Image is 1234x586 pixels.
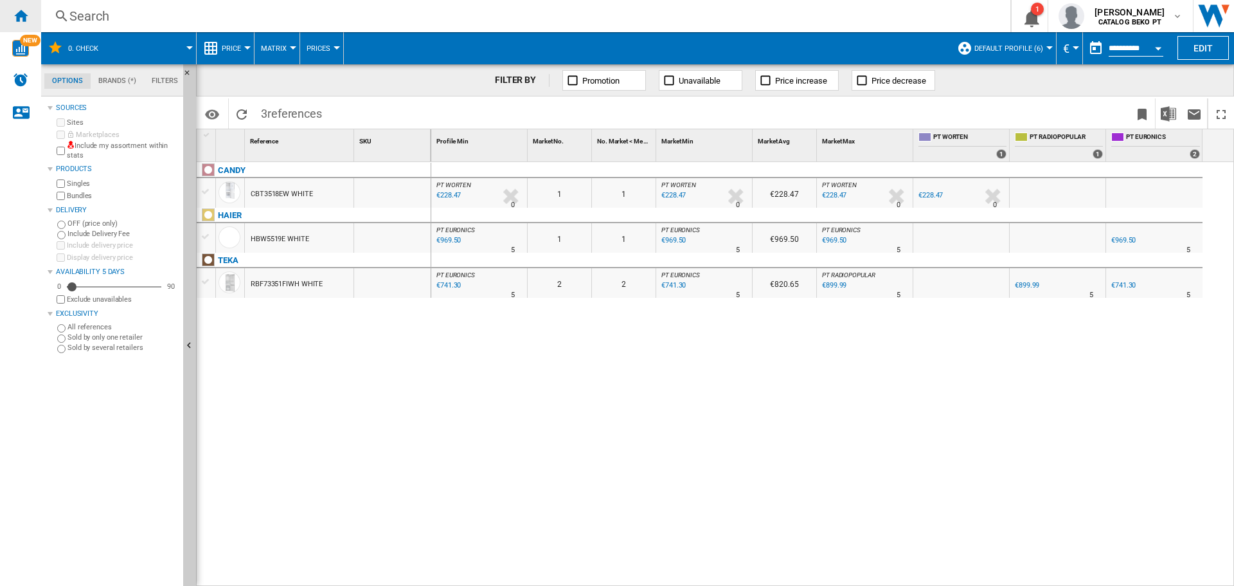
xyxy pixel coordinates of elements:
div: Delivery Time : 5 days [897,244,900,257]
div: €228.47 [753,178,816,208]
span: PT EURONICS [661,226,700,233]
img: alerts-logo.svg [13,72,28,87]
input: Sold by only one retailer [57,334,66,343]
span: SKU [359,138,371,145]
label: Bundles [67,191,178,201]
div: SKU Sort None [357,129,431,149]
div: Delivery [56,205,178,215]
span: 0. Check [68,44,98,53]
span: PT WORTEN [436,181,471,188]
span: Price increase [775,76,827,86]
span: PT WORTEN [661,181,696,188]
label: Marketplaces [67,130,178,140]
div: 2 [592,268,656,298]
span: € [1063,42,1069,55]
div: Last updated : Friday, 3 October 2025 09:54 [659,234,686,247]
button: Edit [1177,36,1229,60]
button: Price decrease [852,70,935,91]
div: Reference Sort None [247,129,353,149]
button: 0. Check [68,32,111,64]
div: Last updated : Friday, 3 October 2025 03:15 [434,189,461,202]
div: Last updated : Friday, 3 October 2025 08:18 [434,279,461,292]
div: Last updated : Friday, 3 October 2025 09:54 [434,234,461,247]
span: 3 [255,98,328,125]
input: OFF (price only) [57,221,66,229]
div: 1 [592,223,656,253]
div: Sort None [659,129,752,149]
span: PT RADIOPOPULAR [1030,133,1103,143]
label: Sold by only one retailer [67,333,178,342]
md-tab-item: Filters [144,73,186,89]
div: 2 offers sold by PT EURONICS [1190,149,1200,159]
span: PT WORTEN [933,133,1006,143]
div: Last updated : Friday, 3 October 2025 03:15 [659,189,686,202]
button: Send this report by email [1181,98,1207,129]
md-tab-item: Options [44,73,91,89]
button: Reload [229,98,255,129]
div: 0 [54,282,64,291]
button: Promotion [562,70,646,91]
input: Include my assortment within stats [57,143,65,159]
div: Delivery Time : 0 day [736,199,740,212]
div: Sort None [819,129,913,149]
span: Price [222,44,241,53]
div: Delivery Time : 5 days [736,244,740,257]
span: Default profile (6) [974,44,1043,53]
span: Matrix [261,44,287,53]
div: Delivery Time : 5 days [511,244,515,257]
div: €969.50 [1111,236,1136,244]
span: PT EURONICS [436,271,475,279]
div: €899.99 [1015,281,1039,289]
span: Price decrease [872,76,926,86]
div: RBF73351FIWH WHITE [251,270,323,299]
span: Unavailable [679,76,720,86]
div: Delivery Time : 5 days [736,289,740,302]
div: Default profile (6) [957,32,1050,64]
span: references [267,107,322,120]
div: Sort None [434,129,527,149]
div: Availability 5 Days [56,267,178,277]
div: Click to filter on that brand [218,163,246,178]
button: Maximize [1208,98,1234,129]
button: Prices [307,32,337,64]
span: PT EURONICS [661,271,700,279]
div: PT RADIOPOPULAR 1 offers sold by PT RADIOPOPULAR [1012,129,1105,161]
button: Options [199,102,225,125]
div: 1 offers sold by PT RADIOPOPULAR [1093,149,1103,159]
div: Delivery Time : 5 days [1186,289,1190,302]
button: Matrix [261,32,293,64]
label: Display delivery price [67,253,178,262]
label: OFF (price only) [67,219,178,228]
md-tab-item: Brands (*) [91,73,144,89]
div: €899.99 [1013,279,1039,292]
div: PT EURONICS 2 offers sold by PT EURONICS [1109,129,1203,161]
div: Sort None [219,129,244,149]
img: profile.jpg [1059,3,1084,29]
div: Market Min Sort None [659,129,752,149]
div: Last updated : Friday, 3 October 2025 02:30 [820,279,846,292]
md-slider: Availability [67,280,161,293]
button: Open calendar [1147,35,1170,58]
span: No. Market < Me [597,138,643,145]
button: Price increase [755,70,839,91]
span: Market Min [661,138,693,145]
input: Display delivery price [57,253,65,262]
div: CBT3518EW WHITE [251,179,313,209]
b: CATALOG BEKO PT [1098,18,1161,26]
img: excel-24x24.png [1161,106,1176,122]
label: Exclude unavailables [67,295,178,304]
div: 1 [528,178,591,208]
div: Sort None [755,129,816,149]
label: All references [67,322,178,332]
button: Download in Excel [1156,98,1181,129]
input: Marketplaces [57,131,65,139]
button: Unavailable [659,70,742,91]
span: Market No. [533,138,564,145]
span: Prices [307,44,330,53]
div: No. Market < Me Sort None [595,129,656,149]
span: Market Avg [758,138,790,145]
label: Include Delivery Fee [67,229,178,239]
div: 1 [592,178,656,208]
img: wise-card.svg [12,40,29,57]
